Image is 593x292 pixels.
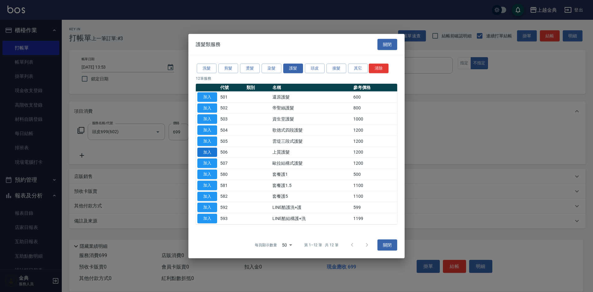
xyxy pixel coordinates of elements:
button: 加入 [197,203,217,212]
td: 504 [219,125,245,136]
td: 1200 [352,158,397,169]
button: 加入 [197,147,217,157]
td: 581 [219,180,245,191]
td: 592 [219,202,245,213]
th: 名稱 [271,84,352,92]
th: 代號 [219,84,245,92]
td: 582 [219,191,245,202]
td: 帝聖絲護髮 [271,103,352,114]
td: LINE酷結構護+洗 [271,213,352,224]
button: 加入 [197,125,217,135]
button: 加入 [197,137,217,146]
th: 參考價格 [352,84,397,92]
td: 1200 [352,136,397,147]
button: 頭皮 [305,64,325,73]
th: 類別 [245,84,271,92]
td: 1000 [352,114,397,125]
td: 1200 [352,125,397,136]
p: 第 1–12 筆 共 12 筆 [304,242,339,248]
td: 資生堂護髮 [271,114,352,125]
td: 歌德式四段護髮 [271,125,352,136]
button: 加入 [197,192,217,201]
td: 600 [352,91,397,103]
button: 加入 [197,159,217,168]
td: 503 [219,114,245,125]
td: 599 [352,202,397,213]
button: 護髮 [283,64,303,73]
td: 507 [219,158,245,169]
td: 800 [352,103,397,114]
td: LINE酷護洗+護 [271,202,352,213]
td: 500 [352,169,397,180]
span: 護髮類服務 [196,41,221,48]
button: 加入 [197,103,217,113]
td: 1200 [352,147,397,158]
button: 關閉 [377,239,397,251]
button: 加入 [197,181,217,190]
button: 洗髮 [197,64,217,73]
td: 580 [219,169,245,180]
button: 關閉 [377,39,397,50]
td: 1100 [352,180,397,191]
td: 593 [219,213,245,224]
td: 501 [219,91,245,103]
button: 清除 [369,64,389,73]
button: 接髮 [326,64,346,73]
button: 剪髮 [218,64,238,73]
td: 505 [219,136,245,147]
button: 加入 [197,214,217,223]
td: 502 [219,103,245,114]
div: 50 [280,237,294,253]
td: 1199 [352,213,397,224]
td: 上質護髮 [271,147,352,158]
td: 歐拉結構式護髮 [271,158,352,169]
button: 加入 [197,114,217,124]
td: 還原護髮 [271,91,352,103]
td: 套餐護5 [271,191,352,202]
td: 套餐護1.5 [271,180,352,191]
p: 每頁顯示數量 [255,242,277,248]
button: 其它 [348,64,368,73]
button: 燙髮 [240,64,260,73]
td: 雲堤三段式護髮 [271,136,352,147]
p: 12 筆服務 [196,76,397,81]
td: 套餐護1 [271,169,352,180]
button: 染髮 [262,64,281,73]
td: 1100 [352,191,397,202]
td: 506 [219,147,245,158]
button: 加入 [197,92,217,102]
button: 加入 [197,170,217,179]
